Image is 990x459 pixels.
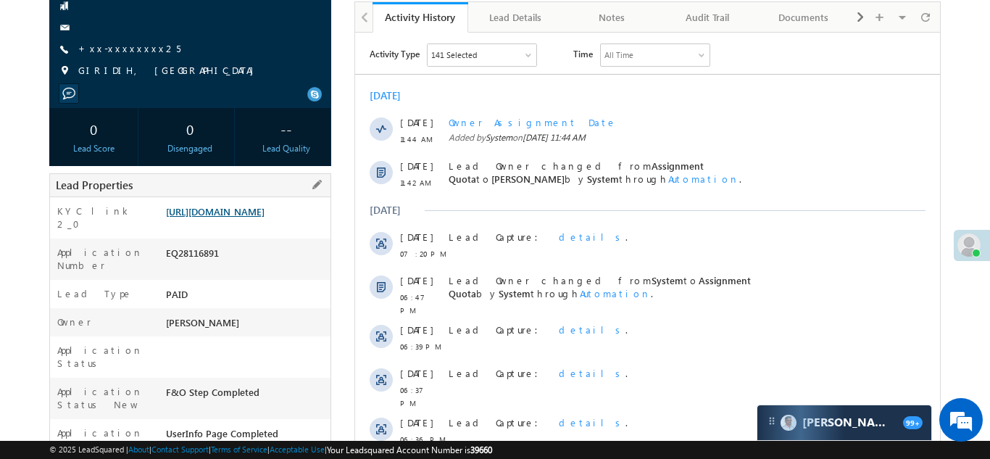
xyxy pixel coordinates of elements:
[204,334,270,347] span: details
[470,444,492,455] span: 39660
[270,444,325,454] a: Acceptable Use
[93,334,521,347] div: .
[45,291,78,304] span: [DATE]
[45,144,88,157] span: 11:42 AM
[45,351,88,377] span: 06:37 PM
[576,9,647,26] div: Notes
[76,16,122,29] div: 141 Selected
[756,2,852,33] a: Documents
[149,115,230,142] div: 0
[246,142,327,155] div: Lead Quality
[57,344,151,370] label: Application Status
[57,246,151,272] label: Application Number
[151,444,209,454] a: Contact Support
[162,287,330,307] div: PAID
[162,385,330,405] div: F&O Step Completed
[93,241,396,267] span: Lead Owner changed from to by through .
[383,10,457,24] div: Activity History
[232,140,264,152] span: System
[45,198,78,211] span: [DATE]
[166,316,239,328] span: [PERSON_NAME]
[130,99,157,110] span: System
[204,198,270,210] span: details
[49,443,492,457] span: © 2025 LeadSquared | | | | |
[313,140,384,152] span: Automation
[166,205,265,218] a: [URL][DOMAIN_NAME]
[72,12,181,33] div: Sales Activity,Email Bounced,Email Link Clicked,Email Marked Spam,Email Opened & 136 more..
[45,215,88,228] span: 07:20 PM
[45,334,78,347] span: [DATE]
[93,291,521,304] div: .
[45,427,78,440] span: [DATE]
[480,9,551,26] div: Lead Details
[45,100,88,113] span: 11:44 AM
[249,16,278,29] div: All Time
[296,241,328,254] span: System
[45,307,88,321] span: 06:39 PM
[903,416,923,429] span: 99+
[93,83,262,96] span: Owner Assignment Date
[672,9,743,26] div: Audit Trail
[45,258,88,284] span: 06:47 PM
[204,291,270,303] span: details
[93,198,192,210] span: Lead Capture:
[373,2,468,33] a: Activity History
[93,334,192,347] span: Lead Capture:
[45,83,78,96] span: [DATE]
[211,444,267,454] a: Terms of Service
[78,64,261,78] span: GIRIDIH, [GEOGRAPHIC_DATA]
[93,384,521,397] div: .
[218,11,238,33] span: Time
[14,11,65,33] span: Activity Type
[57,385,151,411] label: Application Status New
[162,246,330,266] div: EQ28116891
[327,444,492,455] span: Your Leadsquared Account Number is
[45,384,78,397] span: [DATE]
[565,2,660,33] a: Notes
[766,415,778,427] img: carter-drag
[45,241,78,255] span: [DATE]
[149,142,230,155] div: Disengaged
[93,427,521,440] div: .
[14,57,62,70] div: [DATE]
[57,204,151,231] label: KYC link 2_0
[757,405,932,441] div: carter-dragCarter[PERSON_NAME]99+
[93,384,192,396] span: Lead Capture:
[204,384,270,396] span: details
[53,115,134,142] div: 0
[93,127,386,152] span: Lead Owner changed from to by through .
[57,315,91,328] label: Owner
[128,444,149,454] a: About
[14,171,62,184] div: [DATE]
[53,142,134,155] div: Lead Score
[45,127,78,140] span: [DATE]
[468,2,564,33] a: Lead Details
[57,287,133,300] label: Lead Type
[93,241,396,267] span: Assignment Quota
[45,400,88,413] span: 06:36 PM
[45,444,88,457] span: 06:33 PM
[93,198,521,211] div: .
[93,99,521,112] span: Added by on
[78,42,180,54] a: +xx-xxxxxxxx25
[167,99,230,110] span: [DATE] 11:44 AM
[162,426,330,447] div: UserInfo Page Completed
[143,255,175,267] span: System
[93,127,349,152] span: Assignment Quota
[225,255,296,267] span: Automation
[660,2,756,33] a: Audit Trail
[204,427,270,439] span: details
[93,291,192,303] span: Lead Capture:
[56,178,133,192] span: Lead Properties
[136,140,209,152] span: [PERSON_NAME]
[246,115,327,142] div: --
[93,427,192,439] span: Lead Capture:
[768,9,839,26] div: Documents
